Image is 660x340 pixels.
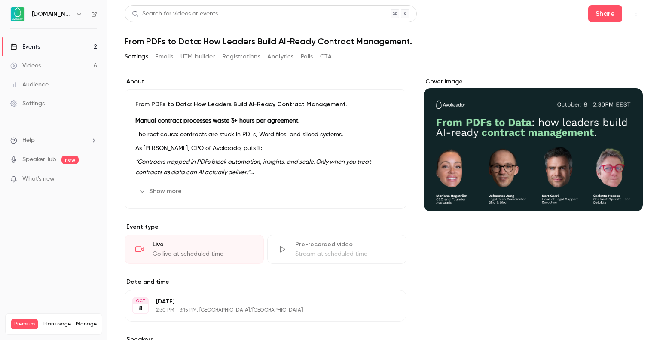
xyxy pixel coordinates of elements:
[125,278,406,286] label: Date and time
[180,50,215,64] button: UTM builder
[11,7,24,21] img: Avokaado.io
[267,50,294,64] button: Analytics
[156,307,361,314] p: 2:30 PM - 3:15 PM, [GEOGRAPHIC_DATA]/[GEOGRAPHIC_DATA]
[125,223,406,231] p: Event type
[61,156,79,164] span: new
[153,250,253,258] div: Go live at scheduled time
[320,50,332,64] button: CTA
[11,319,38,329] span: Premium
[125,235,264,264] div: LiveGo live at scheduled time
[43,321,71,328] span: Plan usage
[22,155,56,164] a: SpeakerHub
[10,99,45,108] div: Settings
[10,43,40,51] div: Events
[125,36,643,46] h1: From PDFs to Data: How Leaders Build AI-Ready Contract Management.
[132,9,218,18] div: Search for videos or events
[424,77,643,211] section: Cover image
[22,175,55,184] span: What's new
[10,136,97,145] li: help-dropdown-opener
[301,50,313,64] button: Polls
[125,50,148,64] button: Settings
[76,321,97,328] a: Manage
[32,10,72,18] h6: [DOMAIN_NAME]
[10,80,49,89] div: Audience
[135,159,371,175] em: “Contracts trapped in PDFs block automation, insights, and scale. Only when you treat contracts a...
[155,50,173,64] button: Emails
[139,304,143,313] p: 8
[135,143,396,153] p: As [PERSON_NAME], CPO of Avokaado, puts it:
[295,250,396,258] div: Stream at scheduled time
[295,240,396,249] div: Pre-recorded video
[133,298,148,304] div: OCT
[153,240,253,249] div: Live
[267,235,406,264] div: Pre-recorded videoStream at scheduled time
[10,61,41,70] div: Videos
[424,77,643,86] label: Cover image
[22,136,35,145] span: Help
[156,297,361,306] p: [DATE]
[125,77,406,86] label: About
[87,175,97,183] iframe: Noticeable Trigger
[588,5,622,22] button: Share
[135,129,396,140] p: The root cause: contracts are stuck in PDFs, Word files, and siloed systems.
[135,100,396,109] p: From PDFs to Data: How Leaders Build AI-Ready Contract Management.
[222,50,260,64] button: Registrations
[135,184,187,198] button: Show more
[135,118,299,124] strong: Manual contract processes waste 3+ hours per agreement.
